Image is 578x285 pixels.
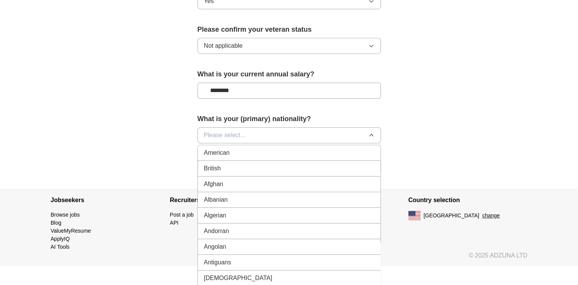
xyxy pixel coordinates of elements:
[204,211,227,220] span: Algerian
[204,180,223,189] span: Afghan
[204,148,230,157] span: American
[45,251,534,266] div: © 2025 ADZUNA LTD
[204,41,243,50] span: Not applicable
[51,244,70,250] a: AI Tools
[204,242,227,251] span: Angolan
[482,212,500,220] button: change
[51,228,91,234] a: ValueMyResume
[204,258,231,267] span: Antiguans
[408,189,528,211] h4: Country selection
[204,227,229,236] span: Andorran
[170,212,194,218] a: Post a job
[204,131,246,140] span: Please select...
[408,211,421,220] img: US flag
[204,195,228,204] span: Albanian
[204,164,221,173] span: British
[424,212,479,220] span: [GEOGRAPHIC_DATA]
[198,114,381,124] label: What is your (primary) nationality?
[170,220,179,226] a: API
[198,69,381,79] label: What is your current annual salary?
[51,236,70,242] a: ApplyIQ
[51,220,62,226] a: Blog
[198,38,381,54] button: Not applicable
[198,24,381,35] label: Please confirm your veteran status
[204,274,272,283] span: [DEMOGRAPHIC_DATA]
[51,212,80,218] a: Browse jobs
[198,127,381,143] button: Please select...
